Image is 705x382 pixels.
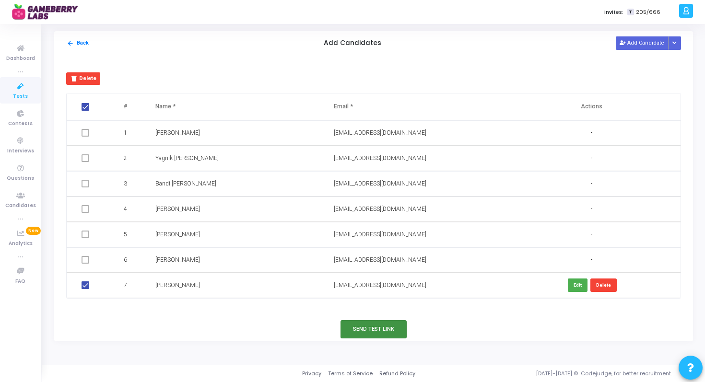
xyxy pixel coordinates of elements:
[155,129,200,136] span: [PERSON_NAME]
[334,129,426,136] span: [EMAIL_ADDRESS][DOMAIN_NAME]
[379,370,415,378] a: Refund Policy
[124,205,127,213] span: 4
[604,8,623,16] label: Invites:
[334,231,426,238] span: [EMAIL_ADDRESS][DOMAIN_NAME]
[590,205,592,213] span: -
[12,2,84,22] img: logo
[636,8,660,16] span: 205/666
[124,255,127,264] span: 6
[627,9,634,16] span: T
[124,281,127,289] span: 7
[590,256,592,264] span: -
[7,147,34,155] span: Interviews
[155,180,216,187] span: Bandi [PERSON_NAME]
[668,36,681,49] div: Button group with nested dropdown
[66,72,100,85] button: Delete
[328,370,373,378] a: Terms of Service
[7,174,34,183] span: Questions
[106,93,146,120] th: #
[26,227,41,235] span: New
[9,240,33,248] span: Analytics
[155,231,200,238] span: [PERSON_NAME]
[124,154,127,162] span: 2
[155,282,200,289] span: [PERSON_NAME]
[146,93,324,120] th: Name *
[15,278,25,286] span: FAQ
[334,256,426,263] span: [EMAIL_ADDRESS][DOMAIN_NAME]
[67,40,74,47] mat-icon: arrow_back
[590,231,592,239] span: -
[590,154,592,162] span: -
[341,320,407,338] button: Send Test Link
[155,256,200,263] span: [PERSON_NAME]
[8,120,33,128] span: Contests
[13,93,28,101] span: Tests
[124,230,127,239] span: 5
[334,155,426,162] span: [EMAIL_ADDRESS][DOMAIN_NAME]
[590,180,592,188] span: -
[590,278,617,291] button: Delete
[302,370,321,378] a: Privacy
[334,206,426,212] span: [EMAIL_ADDRESS][DOMAIN_NAME]
[324,39,381,47] h5: Add Candidates
[155,155,219,162] span: Yagnik [PERSON_NAME]
[155,206,200,212] span: [PERSON_NAME]
[5,202,36,210] span: Candidates
[324,93,503,120] th: Email *
[415,370,693,378] div: [DATE]-[DATE] © Codejudge, for better recruitment.
[334,282,426,289] span: [EMAIL_ADDRESS][DOMAIN_NAME]
[334,180,426,187] span: [EMAIL_ADDRESS][DOMAIN_NAME]
[616,36,669,49] button: Add Candidate
[568,278,587,291] button: Edit
[124,128,127,137] span: 1
[502,93,681,120] th: Actions
[66,39,89,48] button: Back
[6,55,35,63] span: Dashboard
[124,179,127,188] span: 3
[590,129,592,137] span: -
